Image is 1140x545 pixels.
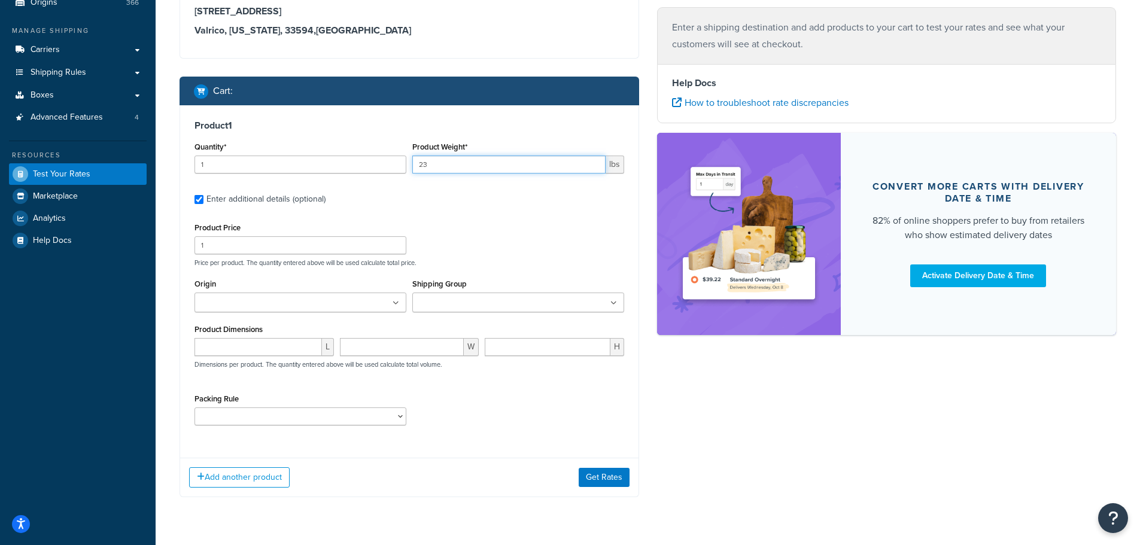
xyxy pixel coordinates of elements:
h3: [STREET_ADDRESS] [194,5,624,17]
h2: Cart : [213,86,233,96]
div: Resources [9,150,147,160]
img: feature-image-ddt-36eae7f7280da8017bfb280eaccd9c446f90b1fe08728e4019434db127062ab4.png [675,151,823,317]
label: Product Price [194,223,241,232]
a: Advanced Features4 [9,106,147,129]
span: L [322,338,334,356]
a: Boxes [9,84,147,106]
input: 0.00 [412,156,606,173]
a: Test Your Rates [9,163,147,185]
a: Activate Delivery Date & Time [910,264,1046,287]
button: Get Rates [579,468,630,487]
a: Marketplace [9,185,147,207]
div: Convert more carts with delivery date & time [870,181,1088,205]
label: Quantity* [194,142,226,151]
p: Dimensions per product. The quantity entered above will be used calculate total volume. [191,360,442,369]
span: Advanced Features [31,112,103,123]
h3: Product 1 [194,120,624,132]
li: Advanced Features [9,106,147,129]
h4: Help Docs [672,76,1102,90]
input: Enter additional details (optional) [194,195,203,204]
div: Manage Shipping [9,26,147,36]
p: Enter a shipping destination and add products to your cart to test your rates and see what your c... [672,19,1102,53]
label: Product Weight* [412,142,467,151]
div: Enter additional details (optional) [206,191,326,208]
span: Carriers [31,45,60,55]
span: 4 [135,112,139,123]
a: Help Docs [9,230,147,251]
span: Marketplace [33,191,78,202]
a: Shipping Rules [9,62,147,84]
label: Origin [194,279,216,288]
p: Price per product. The quantity entered above will be used calculate total price. [191,258,627,267]
a: How to troubleshoot rate discrepancies [672,96,849,109]
span: Analytics [33,214,66,224]
span: lbs [606,156,624,173]
label: Product Dimensions [194,325,263,334]
span: Boxes [31,90,54,101]
div: 82% of online shoppers prefer to buy from retailers who show estimated delivery dates [870,214,1088,242]
label: Shipping Group [412,279,467,288]
span: H [610,338,624,356]
label: Packing Rule [194,394,239,403]
span: Test Your Rates [33,169,90,179]
a: Analytics [9,208,147,229]
button: Open Resource Center [1098,503,1128,533]
input: 0 [194,156,406,173]
span: Shipping Rules [31,68,86,78]
span: Help Docs [33,236,72,246]
span: W [464,338,479,356]
a: Carriers [9,39,147,61]
h3: Valrico, [US_STATE], 33594 , [GEOGRAPHIC_DATA] [194,25,624,36]
button: Add another product [189,467,290,488]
